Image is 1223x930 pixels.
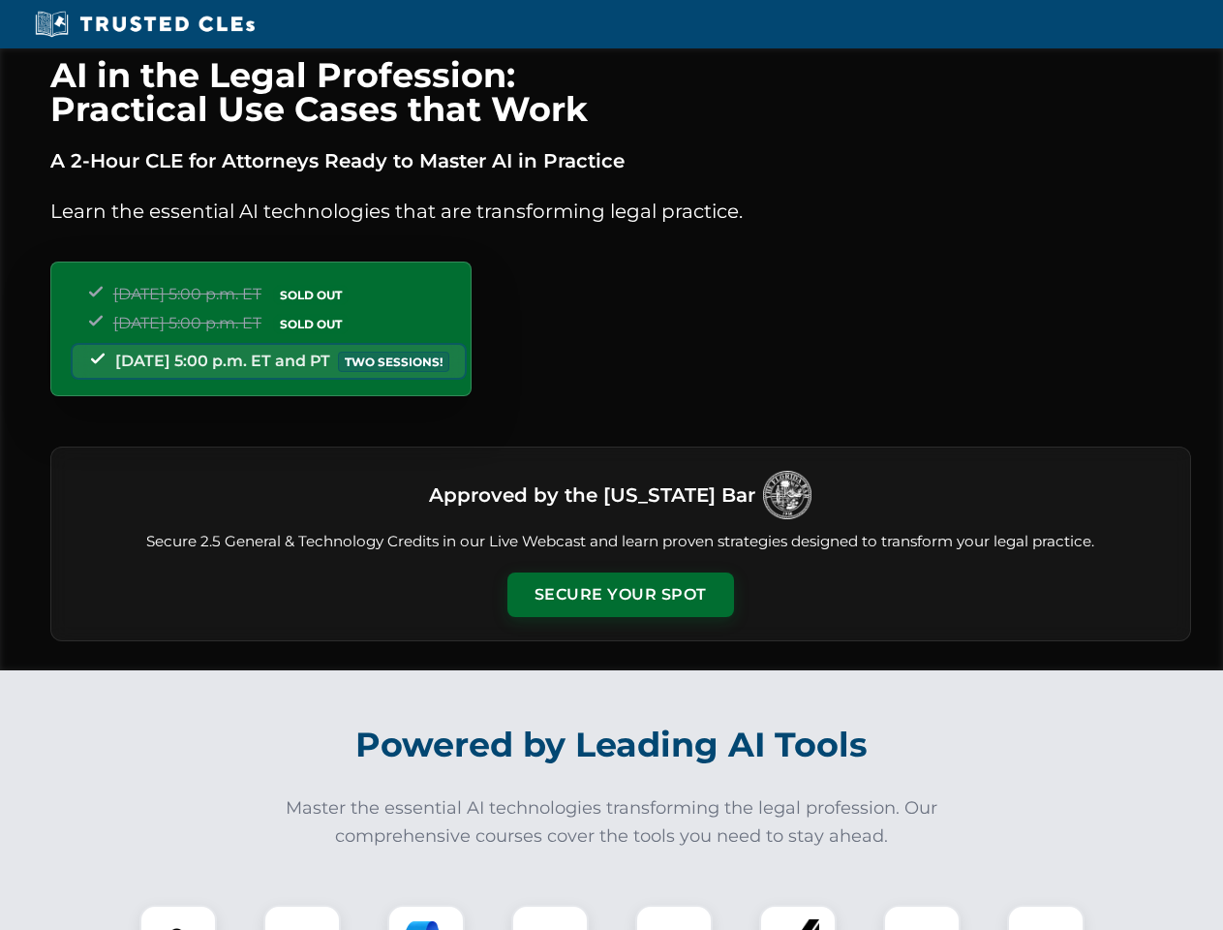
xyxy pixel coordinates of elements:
p: Learn the essential AI technologies that are transforming legal practice. [50,196,1191,227]
h1: AI in the Legal Profession: Practical Use Cases that Work [50,58,1191,126]
p: Secure 2.5 General & Technology Credits in our Live Webcast and learn proven strategies designed ... [75,531,1167,553]
img: Trusted CLEs [29,10,260,39]
h3: Approved by the [US_STATE] Bar [429,478,755,512]
span: [DATE] 5:00 p.m. ET [113,314,261,332]
p: A 2-Hour CLE for Attorneys Ready to Master AI in Practice [50,145,1191,176]
button: Secure Your Spot [507,573,734,617]
span: SOLD OUT [273,285,349,305]
h2: Powered by Leading AI Tools [76,711,1148,779]
img: Logo [763,471,811,519]
p: Master the essential AI technologies transforming the legal profession. Our comprehensive courses... [273,794,951,851]
span: [DATE] 5:00 p.m. ET [113,285,261,303]
span: SOLD OUT [273,314,349,334]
